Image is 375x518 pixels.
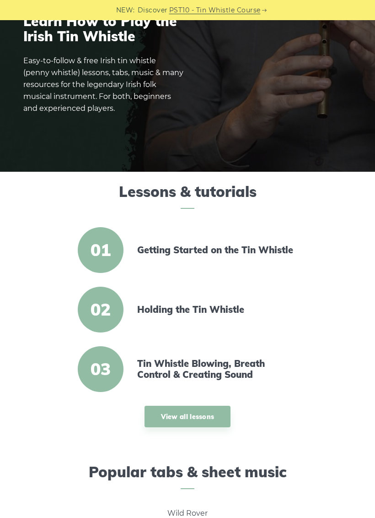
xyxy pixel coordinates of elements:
[23,463,352,489] h2: Popular tabs & sheet music
[78,287,123,333] span: 02
[78,346,123,392] span: 03
[145,406,231,427] a: View all lessons
[169,5,261,16] a: PST10 - Tin Whistle Course
[167,509,208,518] a: Wild Rover
[23,183,352,209] h2: Lessons & tutorials
[137,358,295,380] a: Tin Whistle Blowing, Breath Control & Creating Sound
[23,14,183,44] h1: Learn How to Play the Irish Tin Whistle
[116,5,135,16] span: NEW:
[138,5,168,16] span: Discover
[137,304,295,315] a: Holding the Tin Whistle
[23,55,183,115] p: Easy-to-follow & free Irish tin whistle (penny whistle) lessons, tabs, music & many resources for...
[78,227,123,273] span: 01
[137,245,295,256] a: Getting Started on the Tin Whistle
